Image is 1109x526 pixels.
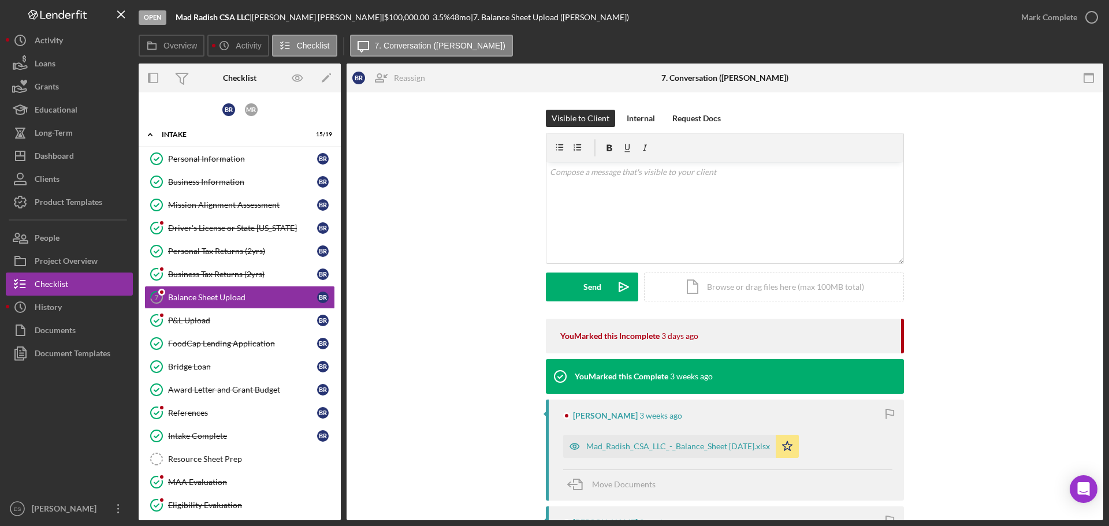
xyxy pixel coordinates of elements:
div: B R [317,407,329,419]
div: P&L Upload [168,316,317,325]
button: People [6,226,133,249]
time: 2025-08-05 15:17 [670,372,713,381]
a: Award Letter and Grant BudgetBR [144,378,335,401]
a: Personal Tax Returns (2yrs)BR [144,240,335,263]
button: Dashboard [6,144,133,167]
button: 7. Conversation ([PERSON_NAME]) [350,35,513,57]
div: Dashboard [35,144,74,170]
div: B R [317,292,329,303]
div: Send [583,273,601,301]
div: Internal [627,110,655,127]
div: Mad_Radish_CSA_LLC_-_Balance_Sheet [DATE].xlsx [586,442,770,451]
div: Intake Complete [168,431,317,441]
button: Project Overview [6,249,133,273]
div: Mission Alignment Assessment [168,200,317,210]
button: Mark Complete [1010,6,1103,29]
div: Open [139,10,166,25]
div: Clients [35,167,59,193]
div: Request Docs [672,110,721,127]
div: Visible to Client [552,110,609,127]
button: Mad_Radish_CSA_LLC_-_Balance_Sheet [DATE].xlsx [563,435,799,458]
div: B R [222,103,235,116]
a: Business InformationBR [144,170,335,193]
div: B R [317,361,329,372]
a: Business Tax Returns (2yrs)BR [144,263,335,286]
button: Internal [621,110,661,127]
div: B R [317,430,329,442]
a: Intake CompleteBR [144,424,335,447]
div: Mark Complete [1021,6,1077,29]
div: Activity [35,29,63,55]
div: Open Intercom Messenger [1070,475,1097,503]
div: Product Templates [35,191,102,217]
div: M R [245,103,258,116]
div: [PERSON_NAME] [573,411,638,420]
div: Reassign [394,66,425,89]
div: Resource Sheet Prep [168,454,334,464]
button: Long-Term [6,121,133,144]
div: 3.5 % [433,13,450,22]
div: Documents [35,319,76,345]
div: 15 / 19 [311,131,332,138]
div: Educational [35,98,77,124]
div: [PERSON_NAME] [PERSON_NAME] | [252,13,384,22]
div: Personal Tax Returns (2yrs) [168,247,317,256]
a: Clients [6,167,133,191]
button: Checklist [6,273,133,296]
button: Educational [6,98,133,121]
label: Overview [163,41,197,50]
div: Long-Term [35,121,73,147]
div: You Marked this Incomplete [560,331,660,341]
a: Resource Sheet Prep [144,447,335,471]
div: Eligibility Evaluation [168,501,334,510]
div: [PERSON_NAME] [29,497,104,523]
div: B R [317,176,329,188]
div: | [176,13,252,22]
button: Send [546,273,638,301]
text: ES [14,506,21,512]
a: Driver's License or State [US_STATE]BR [144,217,335,240]
a: FoodCap Lending ApplicationBR [144,332,335,355]
a: P&L UploadBR [144,309,335,332]
button: Request Docs [667,110,727,127]
div: 7. Conversation ([PERSON_NAME]) [661,73,788,83]
div: B R [317,384,329,396]
div: B R [317,153,329,165]
a: Mission Alignment AssessmentBR [144,193,335,217]
button: Product Templates [6,191,133,214]
div: FoodCap Lending Application [168,339,317,348]
div: B R [317,222,329,234]
div: $100,000.00 [384,13,433,22]
button: Move Documents [563,470,667,499]
a: Personal InformationBR [144,147,335,170]
button: Loans [6,52,133,75]
div: | 7. Balance Sheet Upload ([PERSON_NAME]) [471,13,629,22]
a: Bridge LoanBR [144,355,335,378]
tspan: 7 [155,293,159,301]
span: Move Documents [592,479,656,489]
div: Checklist [223,73,256,83]
time: 2025-08-22 14:28 [661,331,698,341]
a: MAA Evaluation [144,471,335,494]
label: Activity [236,41,261,50]
div: History [35,296,62,322]
a: History [6,296,133,319]
div: Intake [162,131,303,138]
div: Document Templates [35,342,110,368]
div: People [35,226,59,252]
button: Activity [207,35,269,57]
button: Visible to Client [546,110,615,127]
button: Document Templates [6,342,133,365]
b: Mad Radish CSA LLC [176,12,250,22]
a: ReferencesBR [144,401,335,424]
a: Activity [6,29,133,52]
div: Grants [35,75,59,101]
button: ES[PERSON_NAME] [6,497,133,520]
button: Grants [6,75,133,98]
